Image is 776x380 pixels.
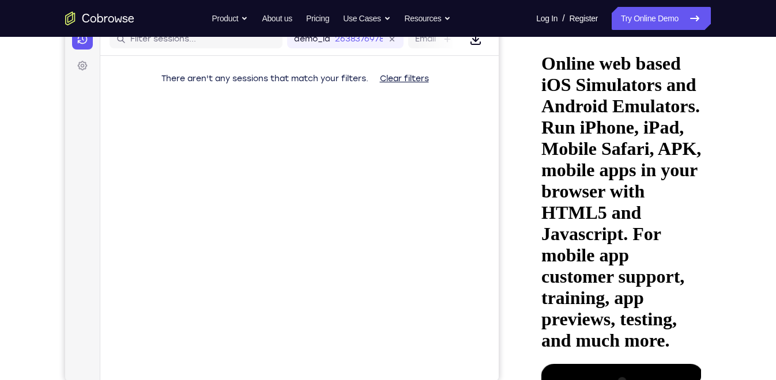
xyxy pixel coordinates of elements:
[350,38,371,50] label: Email
[5,17,169,315] h1: Online web based iOS Simulators and Android Emulators. Run iPhone, iPad, Mobile Safari, APK, mobi...
[536,7,557,30] a: Log In
[570,7,598,30] a: Register
[212,7,248,30] button: Product
[562,12,564,25] span: /
[262,7,292,30] a: About us
[343,7,390,30] button: Use Cases
[65,38,210,50] input: Filter sessions...
[65,12,134,25] a: Go to the home page
[405,7,451,30] button: Resources
[96,78,303,88] span: There aren't any sessions that match your filters.
[229,38,265,50] label: demo_id
[306,7,329,30] a: Pricing
[612,7,711,30] a: Try Online Demo
[306,72,373,95] button: Clear filters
